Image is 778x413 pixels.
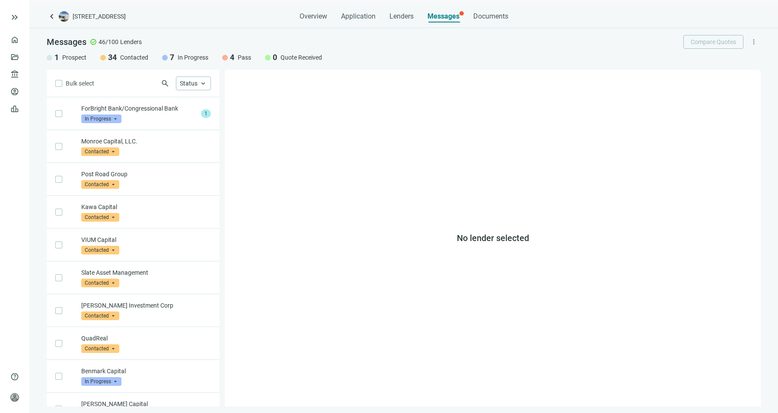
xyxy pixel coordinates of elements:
span: Messages [427,12,459,20]
span: 0 [273,52,277,63]
span: Contacted [81,147,119,156]
span: Application [341,12,376,21]
span: 1 [201,109,211,118]
div: No lender selected [225,70,761,407]
span: Prospect [62,53,86,62]
span: 34 [108,52,117,63]
span: Lenders [120,38,142,46]
p: VIUM Capital [81,235,211,244]
span: Quote Received [281,53,322,62]
p: [PERSON_NAME] Capital [81,400,211,408]
span: search [161,79,169,88]
a: keyboard_arrow_left [47,11,57,22]
p: Post Road Group [81,170,211,178]
p: ForBright Bank/Congressional Bank [81,104,198,113]
button: more_vert [747,35,761,49]
span: [STREET_ADDRESS] [73,12,126,21]
span: help [10,372,19,381]
span: Contacted [81,180,119,189]
span: Documents [473,12,508,21]
span: Contacted [120,53,148,62]
span: Lenders [389,12,414,21]
span: account_balance [10,70,16,79]
p: Benmark Capital [81,367,211,375]
span: keyboard_arrow_up [199,79,207,87]
img: deal-logo [59,11,69,22]
span: Bulk select [66,79,94,88]
p: Slate Asset Management [81,268,211,277]
span: Contacted [81,246,119,254]
span: 1 [54,52,59,63]
span: check_circle [90,38,97,45]
span: 4 [230,52,234,63]
span: In Progress [81,114,121,123]
button: Compare Quotes [683,35,743,49]
span: 46/100 [99,38,118,46]
span: Contacted [81,213,119,222]
span: In Progress [178,53,208,62]
span: Status [180,80,198,87]
span: Contacted [81,311,119,320]
p: Monroe Capital, LLC. [81,137,211,146]
span: more_vert [750,38,758,46]
span: Contacted [81,344,119,353]
span: person [10,393,19,402]
p: QuadReal [81,334,211,343]
span: Messages [47,37,86,47]
span: Overview [300,12,327,21]
p: Kawa Capital [81,203,211,211]
span: Contacted [81,279,119,287]
span: 7 [170,52,174,63]
p: [PERSON_NAME] Investment Corp [81,301,211,310]
button: keyboard_double_arrow_right [10,12,20,22]
span: In Progress [81,377,121,386]
span: Pass [238,53,251,62]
